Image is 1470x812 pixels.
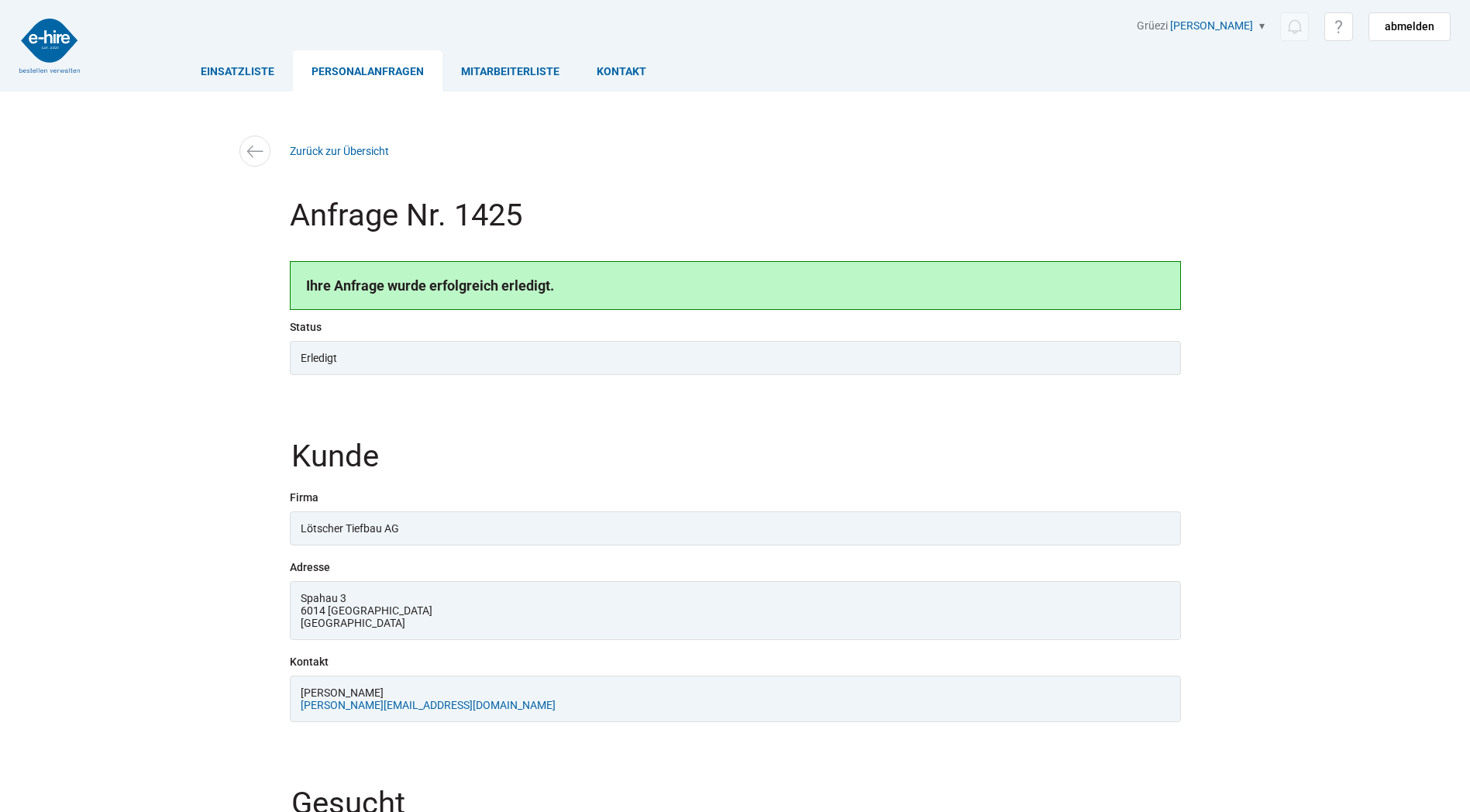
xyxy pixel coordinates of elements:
h3: Anfrage Nr. 1425 [290,200,1181,250]
span: Ihre Anfrage wurde erfolgreich erledigt. [306,277,554,294]
legend: Kunde [290,441,1184,491]
a: abmelden [1368,12,1451,41]
a: [PERSON_NAME][EMAIL_ADDRESS][DOMAIN_NAME] [301,699,556,711]
div: Lötscher Tiefbau AG [290,511,1181,545]
a: Kontakt [578,50,665,91]
a: Mitarbeiterliste [442,50,578,91]
div: Erledigt [290,341,1181,375]
img: icon-notification.svg [1285,17,1304,36]
img: icon-help.svg [1329,17,1348,36]
div: Adresse [290,561,1181,573]
div: Spahau 3 6014 [GEOGRAPHIC_DATA] [GEOGRAPHIC_DATA] [290,581,1181,640]
a: Personalanfragen [293,50,442,91]
a: Einsatzliste [182,50,293,91]
a: [PERSON_NAME] [1170,19,1253,32]
a: Zurück zur Übersicht [290,145,389,157]
img: icon-arrow-left.svg [243,140,266,163]
img: logo2.png [19,19,80,73]
div: Status [290,321,1181,333]
div: Kontakt [290,655,1181,668]
div: Firma [290,491,1181,504]
div: Grüezi [1137,19,1451,41]
div: [PERSON_NAME] [301,686,1170,699]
